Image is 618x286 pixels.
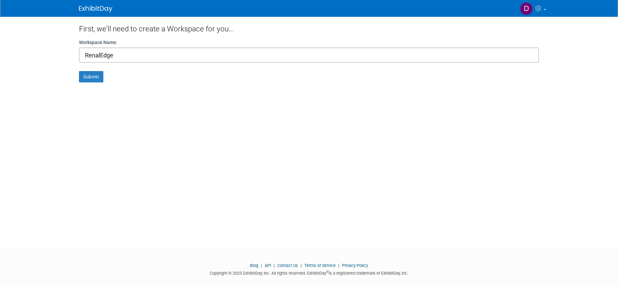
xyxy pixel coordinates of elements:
a: Blog [250,263,258,268]
label: Workspace Name: [79,39,117,46]
img: Dianna Romaguera [520,2,533,15]
img: ExhibitDay [79,6,112,12]
a: Terms of Service [304,263,336,268]
sup: ® [326,270,329,274]
a: Contact Us [277,263,298,268]
span: | [259,263,264,268]
span: | [337,263,341,268]
button: Submit [79,71,103,82]
a: Privacy Policy [342,263,368,268]
input: Name of your organization [79,47,539,63]
a: API [265,263,271,268]
div: First, we'll need to create a Workspace for you... [79,17,539,39]
span: | [272,263,276,268]
span: | [299,263,303,268]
